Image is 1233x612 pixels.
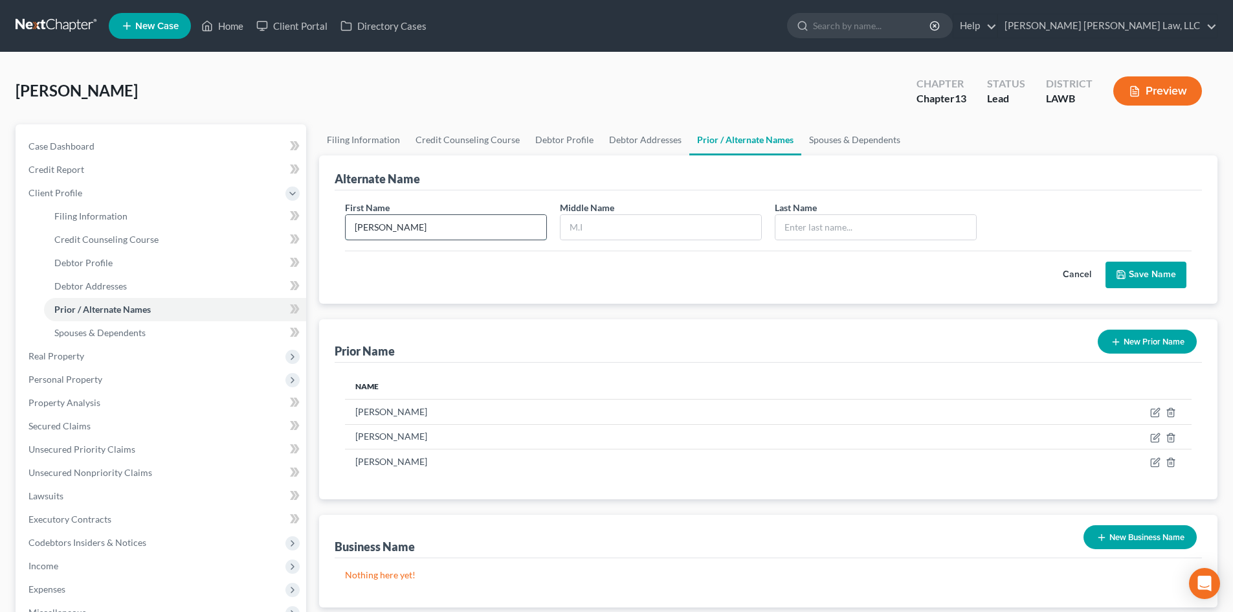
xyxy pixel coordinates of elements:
div: Chapter [916,91,966,106]
span: Unsecured Nonpriority Claims [28,467,152,478]
a: Debtor Addresses [601,124,689,155]
a: Debtor Addresses [44,275,306,298]
span: Client Profile [28,187,82,198]
div: Status [987,76,1025,91]
button: New Business Name [1083,525,1197,549]
td: [PERSON_NAME] [345,400,888,424]
div: Alternate Name [335,171,420,187]
span: New Case [135,21,179,31]
th: Name [345,373,888,399]
a: Spouses & Dependents [801,124,908,155]
span: Spouses & Dependents [54,327,146,338]
a: Debtor Profile [528,124,601,155]
span: Debtor Profile [54,257,113,268]
span: Secured Claims [28,420,91,431]
a: Credit Counseling Course [408,124,528,155]
span: Expenses [28,584,65,595]
span: Income [28,560,58,571]
a: [PERSON_NAME] [PERSON_NAME] Law, LLC [998,14,1217,38]
span: Personal Property [28,374,102,385]
button: New Prior Name [1098,330,1197,354]
a: Credit Counseling Course [44,228,306,251]
a: Filing Information [319,124,408,155]
label: First Name [345,201,390,214]
td: [PERSON_NAME] [345,449,888,473]
p: Nothing here yet! [345,569,1192,582]
span: Lawsuits [28,490,63,501]
a: Filing Information [44,205,306,228]
div: LAWB [1046,91,1093,106]
a: Home [195,14,250,38]
a: Client Portal [250,14,334,38]
span: Codebtors Insiders & Notices [28,537,146,548]
span: Credit Report [28,164,84,175]
button: Preview [1113,76,1202,106]
div: Business Name [335,539,415,554]
span: Case Dashboard [28,141,94,152]
div: Open Intercom Messenger [1189,568,1220,599]
span: Filing Information [54,210,128,221]
td: [PERSON_NAME] [345,424,888,449]
a: Spouses & Dependents [44,321,306,345]
a: Lawsuits [18,484,306,508]
span: Credit Counseling Course [54,234,159,245]
span: 13 [955,92,966,104]
div: District [1046,76,1093,91]
span: Executory Contracts [28,514,111,525]
span: Real Property [28,350,84,361]
a: Unsecured Nonpriority Claims [18,461,306,484]
span: [PERSON_NAME] [16,81,138,100]
input: M.I [561,215,761,240]
a: Credit Report [18,158,306,181]
button: Save Name [1105,262,1186,289]
div: Prior Name [335,343,395,359]
a: Prior / Alternate Names [44,298,306,321]
span: Debtor Addresses [54,280,127,291]
a: Case Dashboard [18,135,306,158]
div: Chapter [916,76,966,91]
a: Secured Claims [18,414,306,438]
a: Executory Contracts [18,508,306,531]
button: Cancel [1049,262,1105,288]
input: Search by name... [813,14,931,38]
a: Debtor Profile [44,251,306,275]
label: Middle Name [560,201,614,214]
span: Last Name [775,202,817,213]
a: Directory Cases [334,14,433,38]
span: Prior / Alternate Names [54,304,151,315]
span: Property Analysis [28,397,100,408]
a: Help [953,14,997,38]
span: Unsecured Priority Claims [28,444,135,455]
input: Enter last name... [775,215,976,240]
input: Enter first name... [346,215,546,240]
a: Property Analysis [18,391,306,414]
a: Unsecured Priority Claims [18,438,306,461]
div: Lead [987,91,1025,106]
a: Prior / Alternate Names [689,124,801,155]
